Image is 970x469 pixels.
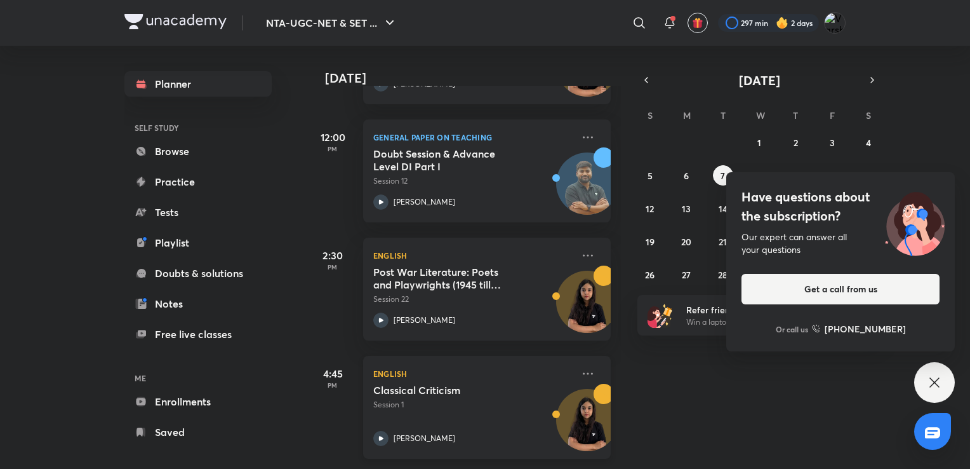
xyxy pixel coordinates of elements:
[645,269,654,281] abbr: October 26, 2025
[307,263,358,271] p: PM
[124,169,272,194] a: Practice
[681,236,691,248] abbr: October 20, 2025
[373,294,573,305] p: Session 22
[785,132,806,153] button: October 2, 2025
[646,236,654,248] abbr: October 19, 2025
[683,109,691,121] abbr: Monday
[676,231,696,252] button: October 20, 2025
[307,248,358,263] h5: 2:30
[373,384,531,397] h5: Classical Criticism
[676,198,696,219] button: October 13, 2025
[557,396,618,457] img: Avatar
[866,109,871,121] abbr: Saturday
[124,261,272,286] a: Doubts & solutions
[824,12,846,34] img: Varsha V
[756,109,765,121] abbr: Wednesday
[373,266,531,291] h5: Post War Literature: Poets and Playwrights (1945 till 1990)
[822,165,842,186] button: October 10, 2025
[739,72,780,89] span: [DATE]
[858,165,879,186] button: October 11, 2025
[692,17,703,29] img: avatar
[373,399,573,411] p: Session 1
[655,71,863,89] button: [DATE]
[676,165,696,186] button: October 6, 2025
[713,264,733,285] button: October 28, 2025
[713,231,733,252] button: October 21, 2025
[640,264,660,285] button: October 26, 2025
[373,130,573,145] p: General Paper on Teaching
[258,10,405,36] button: NTA-UGC-NET & SET ...
[757,170,762,182] abbr: October 8, 2025
[741,274,940,304] button: Get a call from us
[325,71,623,86] h4: [DATE]
[640,198,660,219] button: October 12, 2025
[557,278,618,339] img: Avatar
[865,170,872,182] abbr: October 11, 2025
[858,132,879,153] button: October 4, 2025
[648,109,653,121] abbr: Sunday
[757,137,761,149] abbr: October 1, 2025
[719,203,727,215] abbr: October 14, 2025
[124,367,272,389] h6: ME
[741,187,940,226] h4: Have questions about the subscription?
[373,175,573,187] p: Session 12
[741,231,940,256] div: Our expert can answer all your questions
[830,137,835,149] abbr: October 3, 2025
[825,322,906,336] h6: [PHONE_NUMBER]
[648,302,673,328] img: referral
[684,170,689,182] abbr: October 6, 2025
[830,109,835,121] abbr: Friday
[124,230,272,255] a: Playlist
[713,165,733,186] button: October 7, 2025
[307,145,358,153] p: PM
[557,160,618,221] img: Avatar
[124,322,272,347] a: Free live classes
[307,381,358,389] p: PM
[721,109,726,121] abbr: Tuesday
[124,389,272,414] a: Enrollments
[307,366,358,381] h5: 4:45
[793,109,798,121] abbr: Thursday
[373,248,573,263] p: English
[688,13,708,33] button: avatar
[682,203,691,215] abbr: October 13, 2025
[394,315,455,326] p: [PERSON_NAME]
[875,187,955,256] img: ttu_illustration_new.svg
[646,203,654,215] abbr: October 12, 2025
[648,170,653,182] abbr: October 5, 2025
[785,165,806,186] button: October 9, 2025
[676,264,696,285] button: October 27, 2025
[713,198,733,219] button: October 14, 2025
[373,147,531,173] h5: Doubt Session & Advance Level DI Part I
[124,291,272,316] a: Notes
[776,17,788,29] img: streak
[686,316,842,328] p: Win a laptop, vouchers & more
[749,132,769,153] button: October 1, 2025
[793,170,798,182] abbr: October 9, 2025
[124,200,272,225] a: Tests
[124,117,272,139] h6: SELF STUDY
[682,269,691,281] abbr: October 27, 2025
[866,137,871,149] abbr: October 4, 2025
[640,165,660,186] button: October 5, 2025
[686,303,842,316] h6: Refer friends
[373,366,573,381] p: English
[124,14,227,29] img: Company Logo
[794,137,798,149] abbr: October 2, 2025
[719,236,727,248] abbr: October 21, 2025
[124,139,272,164] a: Browse
[721,170,725,182] abbr: October 7, 2025
[812,322,906,336] a: [PHONE_NUMBER]
[307,130,358,145] h5: 12:00
[124,419,272,445] a: Saved
[124,71,272,97] a: Planner
[640,231,660,252] button: October 19, 2025
[749,165,769,186] button: October 8, 2025
[827,170,837,182] abbr: October 10, 2025
[822,132,842,153] button: October 3, 2025
[124,14,227,32] a: Company Logo
[776,323,808,335] p: Or call us
[394,433,455,444] p: [PERSON_NAME]
[394,196,455,208] p: [PERSON_NAME]
[718,269,727,281] abbr: October 28, 2025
